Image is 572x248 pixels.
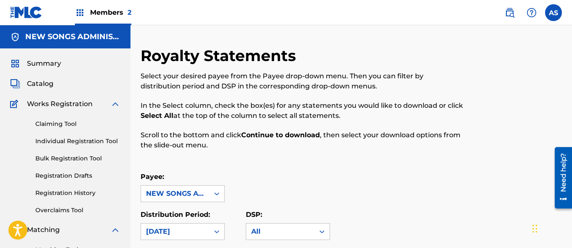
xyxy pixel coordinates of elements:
img: MLC Logo [10,6,43,19]
img: help [527,8,537,18]
p: In the Select column, check the box(es) for any statements you would like to download or click at... [141,101,465,121]
a: Registration History [35,189,120,197]
a: Registration Drafts [35,171,120,180]
div: All [251,227,309,237]
p: Scroll to the bottom and click , then select your download options from the slide-out menu. [141,130,465,150]
span: Members [90,8,131,17]
p: Select your desired payee from the Payee drop-down menu. Then you can filter by distribution peri... [141,71,465,91]
label: DSP: [246,211,262,219]
a: SummarySummary [10,59,61,69]
a: CatalogCatalog [10,79,53,89]
img: Accounts [10,32,20,42]
div: NEW SONGS ADMINISTRATION PAYEE [146,189,204,199]
div: User Menu [545,4,562,21]
a: Individual Registration Tool [35,137,120,146]
strong: Select All [141,112,173,120]
a: Bulk Registration Tool [35,154,120,163]
div: Help [523,4,540,21]
div: [DATE] [146,227,204,237]
h2: Royalty Statements [141,46,300,65]
span: Works Registration [27,99,93,109]
img: expand [110,99,120,109]
label: Payee: [141,173,164,181]
span: Catalog [27,79,53,89]
iframe: Chat Widget [530,208,572,248]
a: Overclaims Tool [35,206,120,215]
img: Works Registration [10,99,21,109]
a: Public Search [501,4,518,21]
span: Matching [27,225,60,235]
div: Drag [532,216,537,241]
h5: NEW SONGS ADMINISTRATION [25,32,120,42]
a: Claiming Tool [35,120,120,128]
img: Catalog [10,79,20,89]
img: Summary [10,59,20,69]
span: 2 [128,8,131,16]
img: search [505,8,515,18]
label: Distribution Period: [141,211,210,219]
iframe: Resource Center [548,144,572,212]
strong: Continue to download [241,131,320,139]
img: Top Rightsholders [75,8,85,18]
span: Summary [27,59,61,69]
img: expand [110,225,120,235]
